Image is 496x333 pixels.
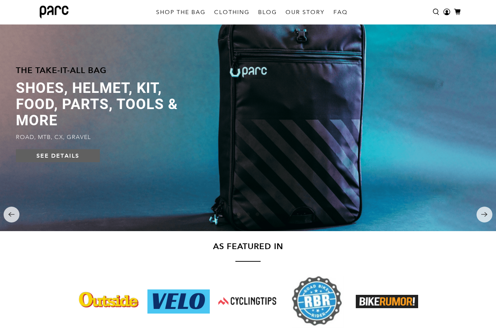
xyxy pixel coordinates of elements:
[4,207,19,223] button: Previous
[213,240,283,253] h4: As featured in
[16,150,100,163] a: SEE DETAILS
[40,6,68,19] img: parc bag logo
[16,64,189,77] h4: The take-it-all bag
[147,290,210,314] img: Velo cycling website logo linked to Parc cycling gear bag review on Velo magazine website.
[281,2,329,22] a: OUR STORY
[217,290,279,314] img: CyclingTips logo linked to Parc cycling gear bag review on Cyclingtips magazine website.
[152,2,210,22] a: SHOP THE BAG
[286,271,349,333] img: Road Bike Rider website logo linked to Parc cycling gear bag review on Road Bike Rider website.
[256,213,259,216] li: Page dot 3
[356,295,418,308] img: Bike Rumor website logo linked to Parc cycling gear bag article feature
[246,213,250,216] li: Page dot 2
[16,134,189,141] p: ROAD, MTB, CX, GRAVEL
[210,2,254,22] a: CLOTHING
[16,80,189,129] span: SHOES, HELMET, KIT, FOOD, PARTS, TOOLS & MORE
[237,213,240,216] li: Page dot 1
[329,2,352,22] a: FAQ
[477,207,492,223] button: Next
[254,2,281,22] a: BLOG
[78,290,140,314] img: Outside magazine logo linked to Parc cycling gear bag review on Outside magazine website.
